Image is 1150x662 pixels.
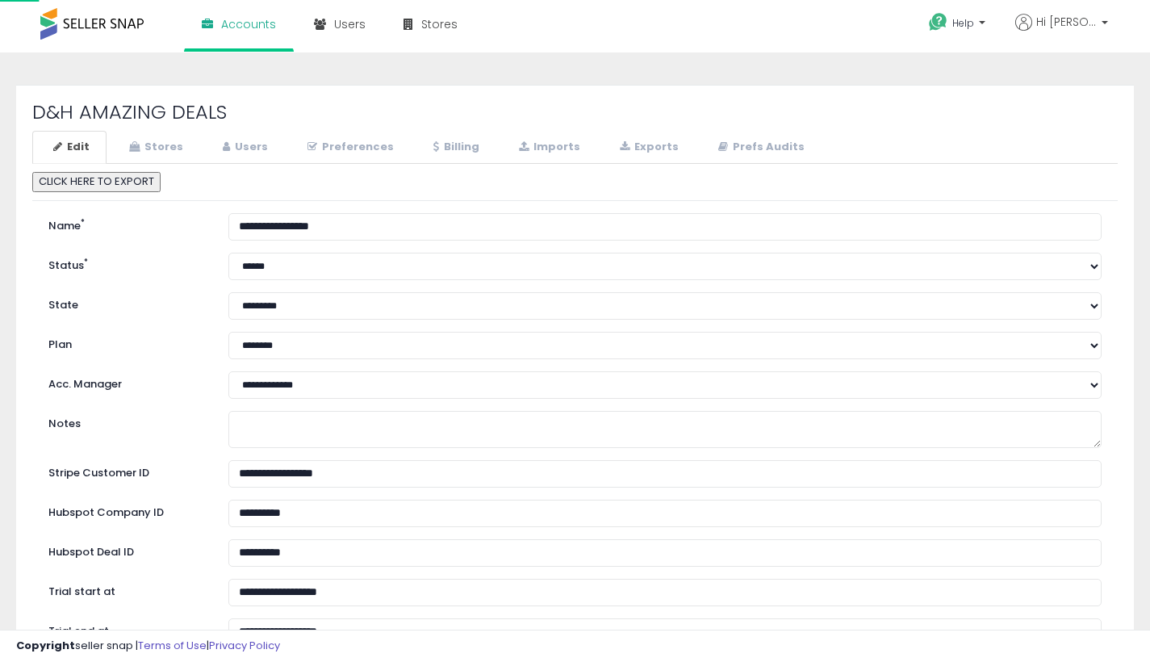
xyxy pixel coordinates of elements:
a: Billing [412,131,496,164]
label: Trial start at [36,579,216,600]
i: Get Help [928,12,948,32]
a: Imports [498,131,597,164]
a: Terms of Use [138,638,207,653]
span: Hi [PERSON_NAME] [1036,14,1097,30]
a: Preferences [286,131,411,164]
label: State [36,292,216,313]
div: seller snap | | [16,639,280,654]
label: Trial end at [36,618,216,639]
label: Plan [36,332,216,353]
a: Hi [PERSON_NAME] [1015,14,1108,50]
label: Hubspot Deal ID [36,539,216,560]
label: Stripe Customer ID [36,460,216,481]
label: Name [36,213,216,234]
span: Users [334,16,366,32]
label: Acc. Manager [36,371,216,392]
a: Edit [32,131,107,164]
label: Status [36,253,216,274]
a: Users [202,131,285,164]
span: Accounts [221,16,276,32]
label: Hubspot Company ID [36,500,216,521]
span: Help [952,16,974,30]
span: Stores [421,16,458,32]
h2: D&H AMAZING DEALS [32,102,1118,123]
a: Stores [108,131,200,164]
a: Prefs Audits [697,131,822,164]
label: Notes [36,411,216,432]
strong: Copyright [16,638,75,653]
a: Privacy Policy [209,638,280,653]
button: CLICK HERE TO EXPORT [32,172,161,192]
a: Exports [599,131,696,164]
